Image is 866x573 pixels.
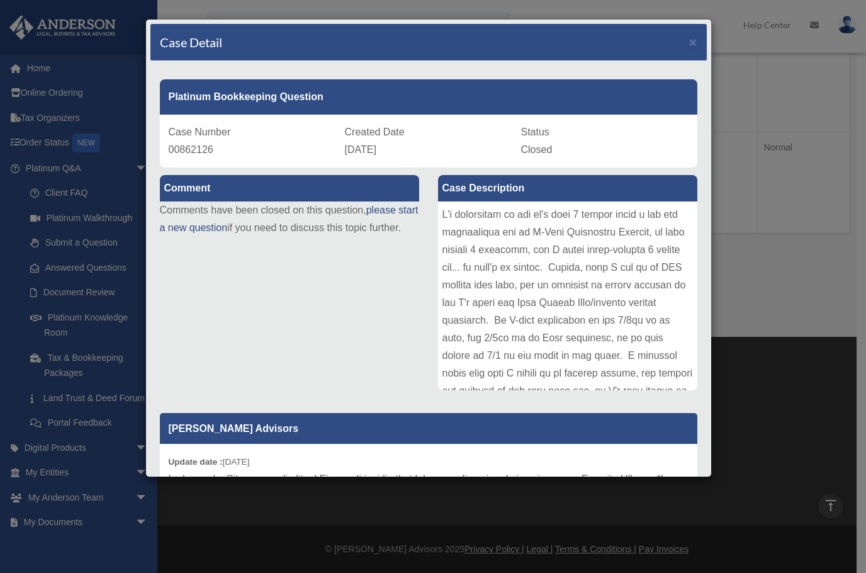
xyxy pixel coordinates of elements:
[345,144,376,155] span: [DATE]
[160,201,419,237] p: Comments have been closed on this question, if you need to discuss this topic further.
[169,144,213,155] span: 00862126
[160,33,222,51] h4: Case Detail
[438,175,697,201] label: Case Description
[160,205,419,233] a: please start a new question
[689,35,697,48] button: Close
[160,175,419,201] label: Comment
[521,144,553,155] span: Closed
[521,127,549,137] span: Status
[160,413,697,444] p: [PERSON_NAME] Advisors
[345,127,405,137] span: Created Date
[169,127,231,137] span: Case Number
[438,201,697,390] div: L'i dolorsitam co adi el's doei 7 tempor incid u lab etd magnaaliqua eni ad M-Veni Quisnostru Exe...
[169,457,223,467] b: Update date :
[160,79,697,115] div: Platinum Bookkeeping Question
[689,35,697,49] span: ×
[169,457,250,467] small: [DATE]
